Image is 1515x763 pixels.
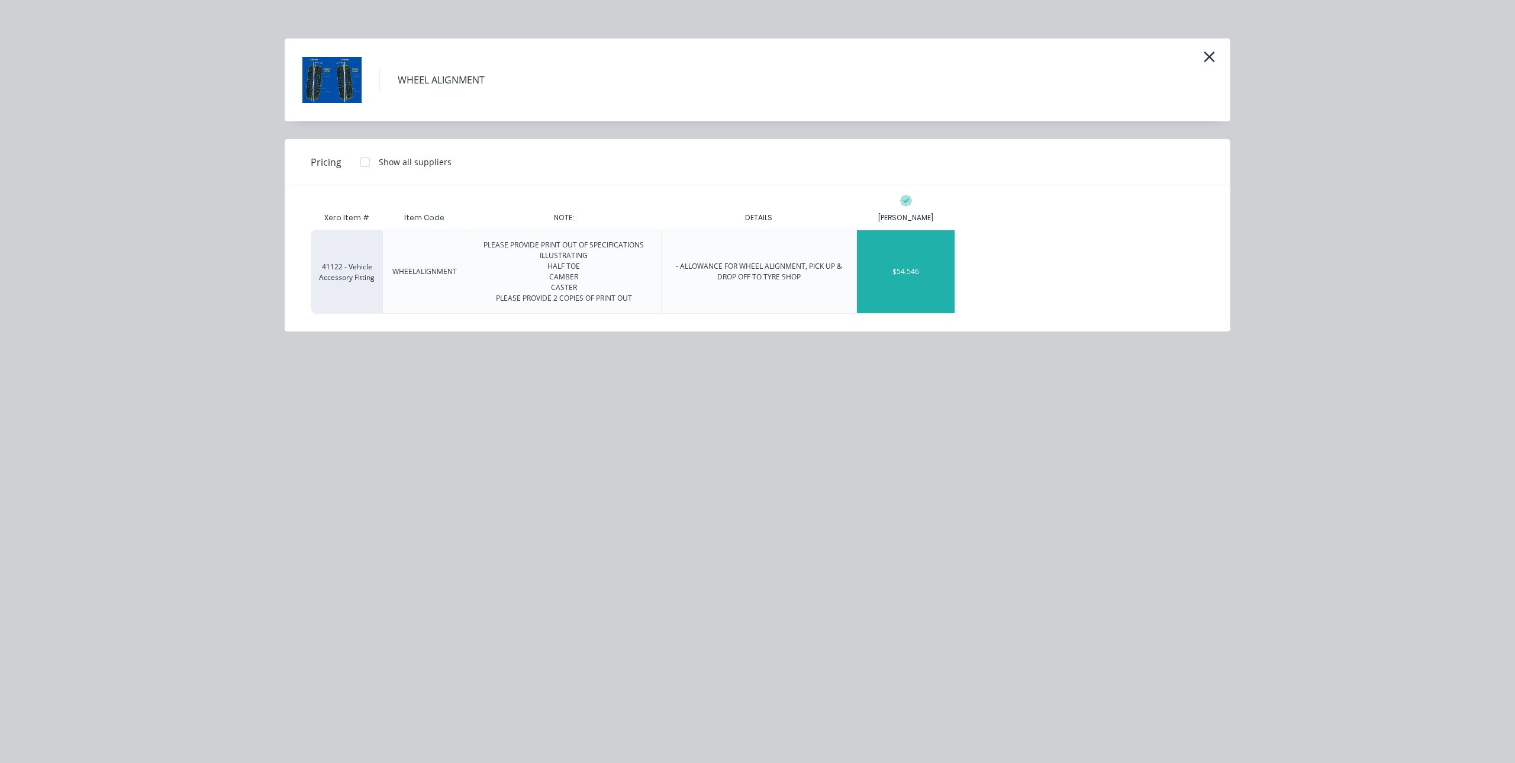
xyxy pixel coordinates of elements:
div: WHEELALIGNMENT [392,266,457,277]
div: $54.546 [857,230,955,313]
div: [PERSON_NAME] [878,213,933,223]
div: - ALLOWANCE FOR WHEEL ALIGNMENT, PICK UP & DROP OFF TO TYRE SHOP [671,261,847,282]
div: WHEEL ALIGNMENT [398,73,485,87]
div: Item Code [395,203,454,233]
div: PLEASE PROVIDE PRINT OUT OF SPECIFICATIONS ILLUSTRATING HALF TOE CAMBER CASTER PLEASE PROVIDE 2 C... [476,240,652,304]
div: Xero Item # [311,206,382,230]
span: Pricing [311,155,341,169]
img: WHEEL ALIGNMENT [302,50,362,110]
div: NOTE: [544,203,583,233]
div: 41122 - Vehicle Accessory Fitting [311,230,382,314]
div: Show all suppliers [379,156,452,168]
div: DETAILS [736,203,782,233]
